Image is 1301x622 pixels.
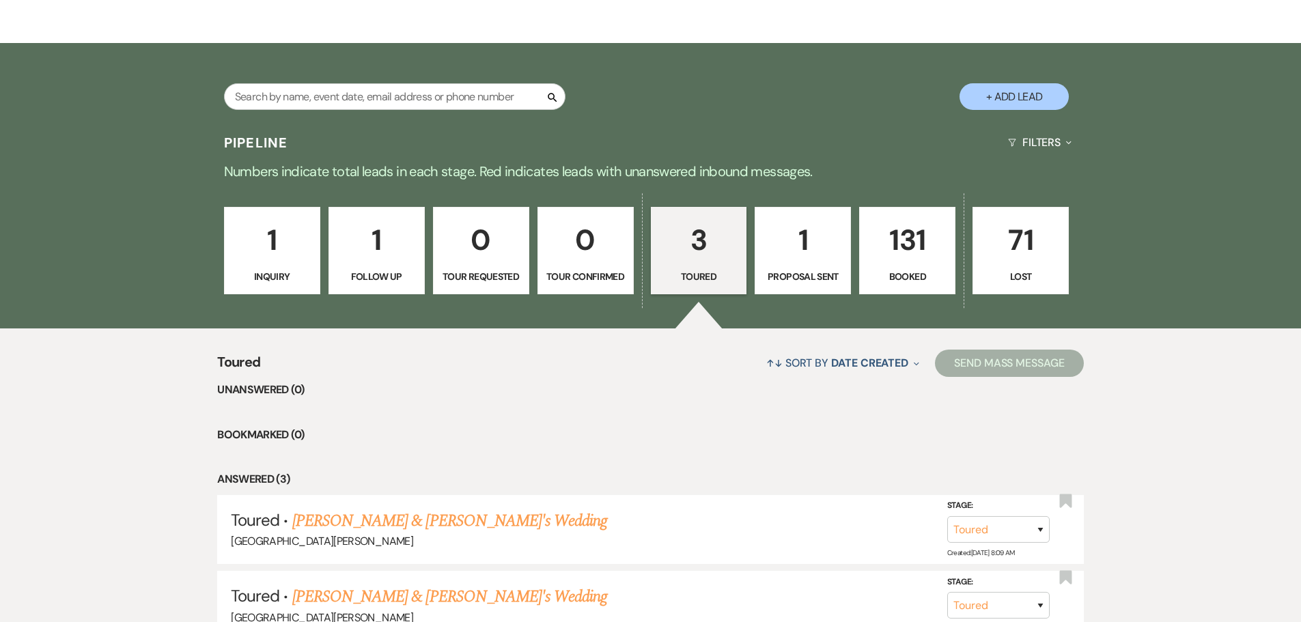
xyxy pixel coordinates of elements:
[660,217,738,263] p: 3
[981,269,1060,284] p: Lost
[442,217,520,263] p: 0
[761,345,925,381] button: Sort By Date Created
[231,509,279,531] span: Toured
[224,133,288,152] h3: Pipeline
[233,217,311,263] p: 1
[868,217,947,263] p: 131
[217,381,1084,399] li: Unanswered (0)
[546,269,625,284] p: Tour Confirmed
[231,585,279,606] span: Toured
[947,548,1015,557] span: Created: [DATE] 8:09 AM
[337,269,416,284] p: Follow Up
[231,534,413,548] span: [GEOGRAPHIC_DATA][PERSON_NAME]
[537,207,634,294] a: 0Tour Confirmed
[217,426,1084,444] li: Bookmarked (0)
[442,269,520,284] p: Tour Requested
[981,217,1060,263] p: 71
[660,269,738,284] p: Toured
[831,356,908,370] span: Date Created
[960,83,1069,110] button: + Add Lead
[755,207,851,294] a: 1Proposal Sent
[868,269,947,284] p: Booked
[651,207,747,294] a: 3Toured
[292,584,608,609] a: [PERSON_NAME] & [PERSON_NAME]'s Wedding
[947,575,1050,590] label: Stage:
[859,207,955,294] a: 131Booked
[764,269,842,284] p: Proposal Sent
[328,207,425,294] a: 1Follow Up
[766,356,783,370] span: ↑↓
[1003,124,1077,160] button: Filters
[433,207,529,294] a: 0Tour Requested
[159,160,1143,182] p: Numbers indicate total leads in each stage. Red indicates leads with unanswered inbound messages.
[337,217,416,263] p: 1
[546,217,625,263] p: 0
[292,509,608,533] a: [PERSON_NAME] & [PERSON_NAME]'s Wedding
[233,269,311,284] p: Inquiry
[935,350,1084,377] button: Send Mass Message
[217,470,1084,488] li: Answered (3)
[973,207,1069,294] a: 71Lost
[764,217,842,263] p: 1
[224,83,565,110] input: Search by name, event date, email address or phone number
[947,498,1050,513] label: Stage:
[224,207,320,294] a: 1Inquiry
[217,352,260,381] span: Toured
